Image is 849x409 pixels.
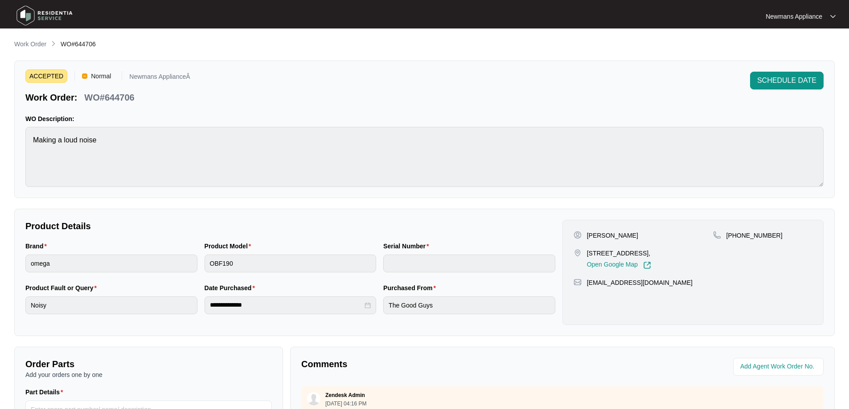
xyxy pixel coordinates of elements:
[713,231,721,239] img: map-pin
[587,261,651,269] a: Open Google Map
[25,388,67,397] label: Part Details
[301,358,556,370] p: Comments
[587,278,693,287] p: [EMAIL_ADDRESS][DOMAIN_NAME]
[383,255,555,272] input: Serial Number
[205,255,377,272] input: Product Model
[307,392,320,405] img: user.svg
[25,296,197,314] input: Product Fault or Query
[84,91,134,104] p: WO#644706
[766,12,822,21] p: Newmans Appliance
[325,392,365,399] p: Zendesk Admin
[383,242,432,251] label: Serial Number
[25,370,272,379] p: Add your orders one by one
[25,114,824,123] p: WO Description:
[750,72,824,89] button: SCHEDULE DATE
[25,358,272,370] p: Order Parts
[25,220,555,232] p: Product Details
[210,300,363,310] input: Date Purchased
[587,249,651,258] p: [STREET_ADDRESS],
[25,255,197,272] input: Brand
[13,2,76,29] img: residentia service logo
[205,283,258,292] label: Date Purchased
[587,231,638,240] p: [PERSON_NAME]
[25,69,67,83] span: ACCEPTED
[383,283,439,292] label: Purchased From
[25,91,77,104] p: Work Order:
[740,361,818,372] input: Add Agent Work Order No.
[574,231,582,239] img: user-pin
[726,231,783,240] p: [PHONE_NUMBER]
[757,75,816,86] span: SCHEDULE DATE
[14,40,46,49] p: Work Order
[25,242,50,251] label: Brand
[87,69,115,83] span: Normal
[643,261,651,269] img: Link-External
[12,40,48,49] a: Work Order
[25,127,824,187] textarea: Making a loud noise
[325,401,366,406] p: [DATE] 04:16 PM
[50,40,57,47] img: chevron-right
[25,283,100,292] label: Product Fault or Query
[129,73,190,83] p: Newmans ApplianceÂ
[205,242,255,251] label: Product Model
[830,14,836,19] img: dropdown arrow
[61,40,96,48] span: WO#644706
[383,296,555,314] input: Purchased From
[574,249,582,257] img: map-pin
[82,73,87,79] img: Vercel Logo
[574,278,582,286] img: map-pin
